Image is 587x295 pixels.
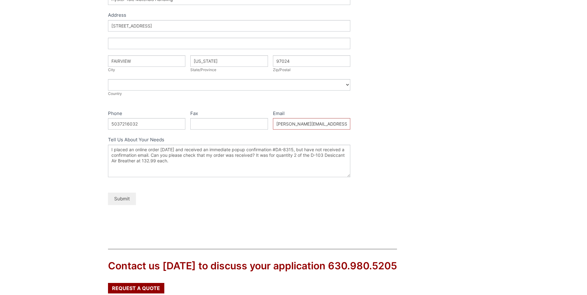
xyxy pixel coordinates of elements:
span: Request a Quote [112,286,160,291]
div: Zip/Postal [273,67,351,73]
label: Email [273,109,351,118]
label: Phone [108,109,186,118]
div: Contact us [DATE] to discuss your application 630.980.5205 [108,259,397,273]
label: Tell Us About Your Needs [108,136,351,145]
div: Country [108,91,351,97]
a: Request a Quote [108,283,164,293]
div: Address [108,11,351,20]
div: City [108,67,186,73]
button: Submit [108,193,136,205]
div: State/Province [190,67,268,73]
label: Fax [190,109,268,118]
